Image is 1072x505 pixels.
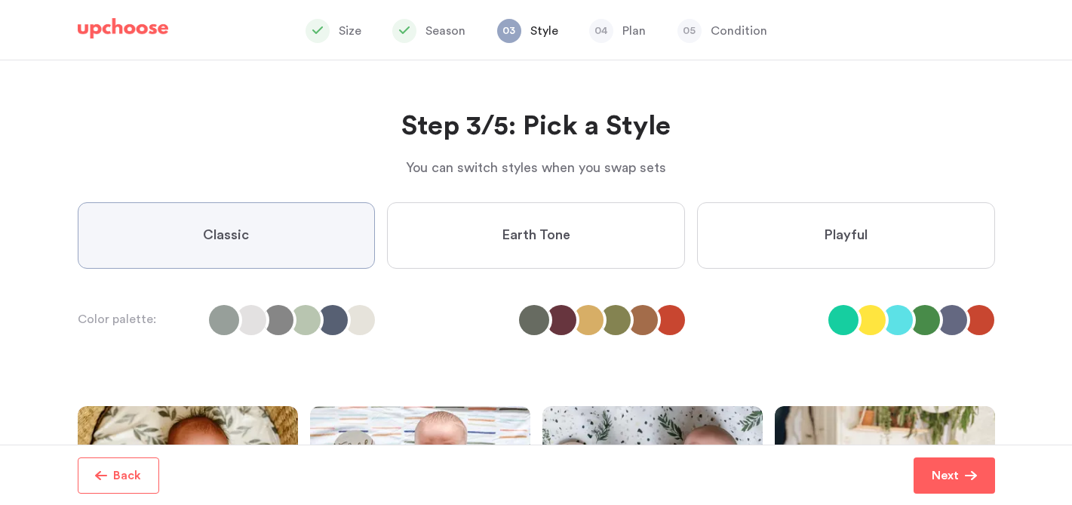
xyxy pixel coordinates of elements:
p: Back [113,467,141,485]
p: Size [339,22,361,40]
p: Season [425,22,465,40]
span: 05 [677,19,702,43]
span: 04 [589,19,613,43]
img: UpChoose [78,18,168,39]
span: Classic [203,226,249,245]
button: Next [914,457,995,494]
p: Plan [622,22,646,40]
a: UpChoose [78,18,168,46]
h2: Step 3/5: Pick a Style [78,109,995,145]
p: Condition [711,22,767,40]
p: Next [932,467,959,485]
span: Earth Tone [502,226,570,245]
button: Back [78,457,159,494]
span: You can switch styles when you swap sets [406,161,666,174]
span: Playful [824,226,868,245]
p: Style [530,22,558,40]
span: 03 [497,19,521,43]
